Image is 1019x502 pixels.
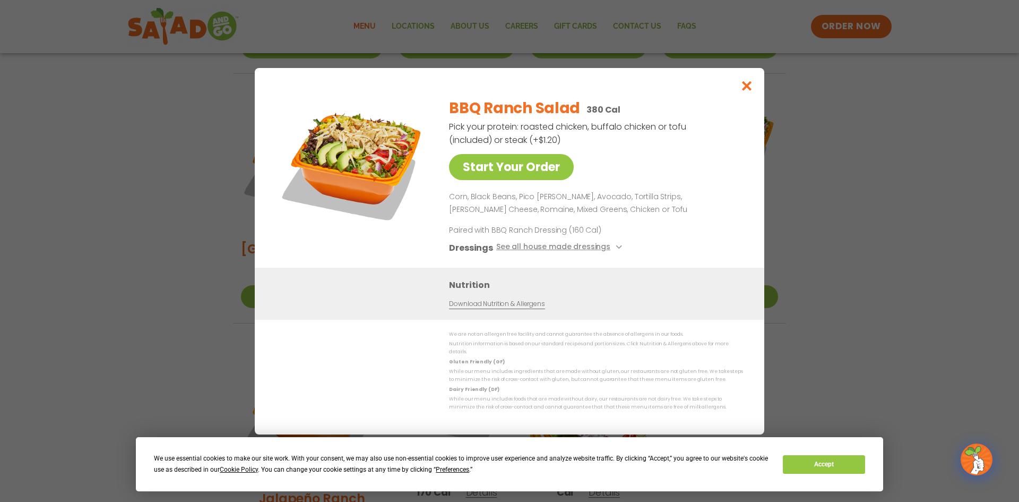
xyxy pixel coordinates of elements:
strong: Dairy Friendly (DF) [449,386,499,392]
p: Nutrition information is based on our standard recipes and portion sizes. Click Nutrition & Aller... [449,340,743,356]
strong: Gluten Friendly (GF) [449,358,504,364]
span: Cookie Policy [220,466,258,473]
p: Corn, Black Beans, Pico [PERSON_NAME], Avocado, Tortilla Strips, [PERSON_NAME] Cheese, Romaine, M... [449,191,739,216]
p: We are not an allergen free facility and cannot guarantee the absence of allergens in our foods. [449,330,743,338]
p: While our menu includes ingredients that are made without gluten, our restaurants are not gluten ... [449,368,743,384]
p: Pick your protein: roasted chicken, buffalo chicken or tofu (included) or steak (+$1.20) [449,120,688,147]
h2: BBQ Ranch Salad [449,97,580,120]
div: We use essential cookies to make our site work. With your consent, we may also use non-essential ... [154,453,770,475]
button: See all house made dressings [496,241,625,254]
span: Preferences [436,466,469,473]
img: wpChatIcon [962,445,991,474]
h3: Nutrition [449,278,748,291]
div: Cookie Consent Prompt [136,437,883,491]
img: Featured product photo for BBQ Ranch Salad [279,89,427,238]
p: Paired with BBQ Ranch Dressing (160 Cal) [449,224,645,235]
button: Close modal [730,68,764,104]
button: Accept [783,455,865,474]
p: While our menu includes foods that are made without dairy, our restaurants are not dairy free. We... [449,395,743,412]
p: 380 Cal [586,103,620,116]
h3: Dressings [449,241,493,254]
a: Download Nutrition & Allergens [449,299,545,309]
a: Start Your Order [449,154,574,180]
